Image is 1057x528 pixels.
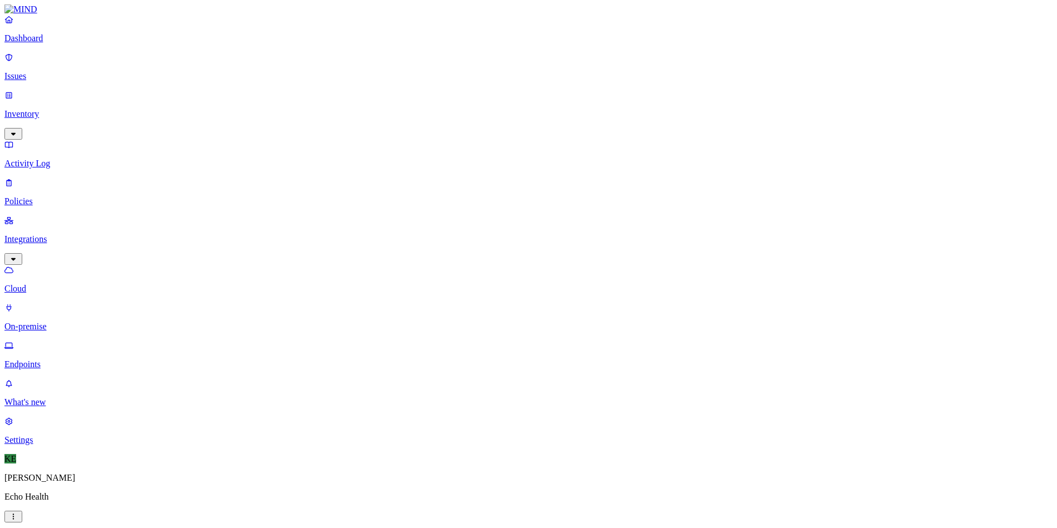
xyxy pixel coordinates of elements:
a: MIND [4,4,1053,14]
a: What's new [4,378,1053,407]
p: Settings [4,435,1053,445]
p: Integrations [4,234,1053,244]
p: What's new [4,397,1053,407]
a: Settings [4,416,1053,445]
p: On-premise [4,322,1053,332]
p: Cloud [4,284,1053,294]
p: Activity Log [4,159,1053,169]
a: Inventory [4,90,1053,138]
p: Endpoints [4,359,1053,369]
p: Inventory [4,109,1053,119]
a: Activity Log [4,140,1053,169]
p: Dashboard [4,33,1053,43]
a: On-premise [4,303,1053,332]
span: KE [4,454,16,463]
a: Issues [4,52,1053,81]
p: Issues [4,71,1053,81]
a: Policies [4,177,1053,206]
a: Integrations [4,215,1053,263]
a: Endpoints [4,341,1053,369]
p: [PERSON_NAME] [4,473,1053,483]
p: Policies [4,196,1053,206]
img: MIND [4,4,37,14]
p: Echo Health [4,492,1053,502]
a: Dashboard [4,14,1053,43]
a: Cloud [4,265,1053,294]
